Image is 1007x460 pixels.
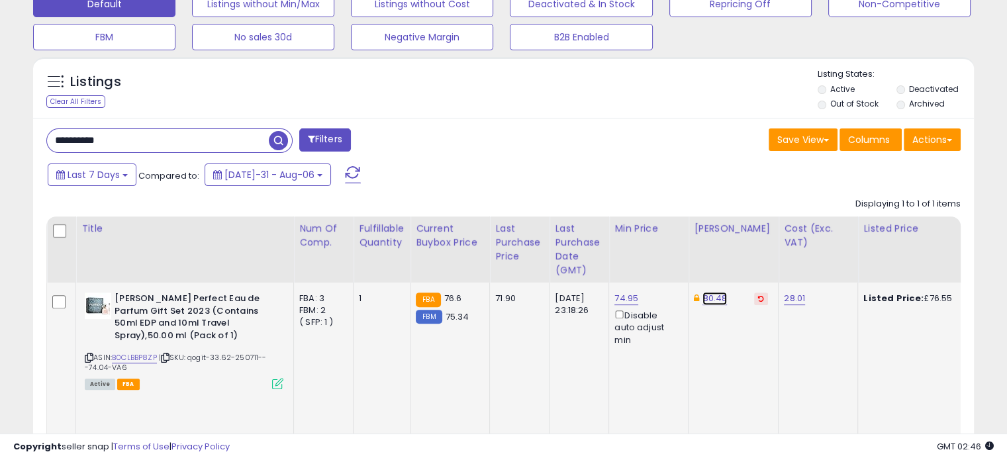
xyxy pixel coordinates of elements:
div: 71.90 [495,293,539,304]
p: Listing States: [818,68,974,81]
button: [DATE]-31 - Aug-06 [205,163,331,186]
a: 80.48 [702,292,727,305]
div: 1 [359,293,400,304]
div: Min Price [614,222,683,236]
small: FBA [416,293,440,307]
div: Fulfillable Quantity [359,222,405,250]
div: Current Buybox Price [416,222,484,250]
img: 51LD-X7T41L._SL40_.jpg [85,293,111,319]
div: Displaying 1 to 1 of 1 items [855,198,961,210]
span: Columns [848,133,890,146]
button: Save View [769,128,838,151]
label: Archived [908,98,944,109]
button: Columns [839,128,902,151]
span: [DATE]-31 - Aug-06 [224,168,314,181]
button: Negative Margin [351,24,493,50]
a: Privacy Policy [171,440,230,453]
span: 76.6 [444,292,462,304]
div: ( SFP: 1 ) [299,316,343,328]
span: Compared to: [138,169,199,182]
div: [DATE] 23:18:26 [555,293,599,316]
button: FBM [33,24,175,50]
a: Terms of Use [113,440,169,453]
button: Last 7 Days [48,163,136,186]
strong: Copyright [13,440,62,453]
div: [PERSON_NAME] [694,222,773,236]
div: FBM: 2 [299,304,343,316]
div: Clear All Filters [46,95,105,108]
button: Filters [299,128,351,152]
label: Out of Stock [830,98,879,109]
button: Actions [904,128,961,151]
div: Disable auto adjust min [614,308,678,346]
button: No sales 30d [192,24,334,50]
span: All listings currently available for purchase on Amazon [85,379,115,390]
span: FBA [117,379,140,390]
div: Title [81,222,288,236]
div: seller snap | | [13,441,230,453]
div: Last Purchase Price [495,222,544,263]
span: 75.34 [446,310,469,323]
div: Cost (Exc. VAT) [784,222,852,250]
span: Last 7 Days [68,168,120,181]
h5: Listings [70,73,121,91]
span: | SKU: qogit-33.62-250711---74.04-VA6 [85,352,267,372]
span: 2025-08-14 02:46 GMT [937,440,994,453]
div: ASIN: [85,293,283,388]
div: FBA: 3 [299,293,343,304]
div: £76.55 [863,293,973,304]
a: B0CLBBP8ZP [112,352,157,363]
div: Last Purchase Date (GMT) [555,222,603,277]
button: B2B Enabled [510,24,652,50]
div: Num of Comp. [299,222,348,250]
label: Active [830,83,855,95]
small: FBM [416,310,442,324]
a: 74.95 [614,292,638,305]
a: 28.01 [784,292,805,305]
label: Deactivated [908,83,958,95]
div: Listed Price [863,222,978,236]
b: Listed Price: [863,292,924,304]
b: [PERSON_NAME] Perfect Eau de Parfum Gift Set 2023 (Contains 50ml EDP and 10ml Travel Spray),50.00... [115,293,275,345]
